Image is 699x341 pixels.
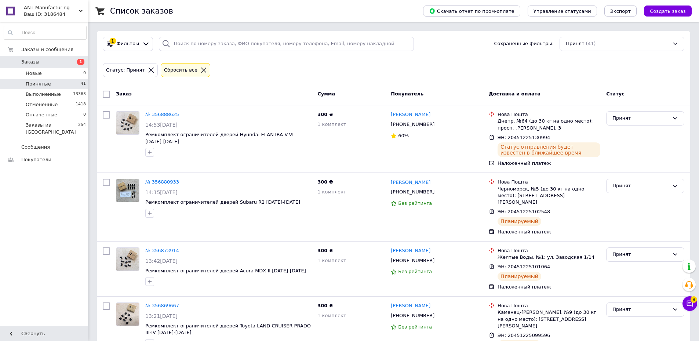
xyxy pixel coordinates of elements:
div: Нова Пошта [498,111,600,118]
span: Экспорт [610,8,631,14]
a: [PERSON_NAME] [391,179,430,186]
button: Экспорт [604,6,637,17]
span: 60% [398,133,409,138]
span: Заказы и сообщения [21,46,73,53]
span: Сообщения [21,144,50,150]
span: Сохраненные фильтры: [494,40,554,47]
button: Чат с покупателем8 [682,296,697,311]
a: [PERSON_NAME] [391,302,430,309]
span: 300 ₴ [317,248,333,253]
div: Сбросить все [163,66,199,74]
img: Фото товару [116,112,139,134]
span: 0 [83,112,86,118]
span: Заказы из [GEOGRAPHIC_DATA] [26,122,78,135]
span: 13:21[DATE] [145,313,178,319]
h1: Список заказов [110,7,173,15]
a: № 356873914 [145,248,179,253]
span: 1 комплект [317,313,346,318]
a: № 356869667 [145,303,179,308]
span: 13:42[DATE] [145,258,178,264]
div: Наложенный платеж [498,229,600,235]
span: Доставка и оплата [489,91,540,97]
span: Сумма [317,91,335,97]
a: Ремкомплект ограничителей дверей Subaru R2 [DATE]-[DATE] [145,199,300,205]
a: Ремкомплект ограничителей дверей Hyundai ELANTRA V-VI [DATE]-[DATE] [145,132,294,144]
a: Ремкомплект ограничителей дверей Acura MDX II [DATE]-[DATE] [145,268,306,273]
button: Скачать отчет по пром-оплате [423,6,520,17]
span: ЭН: 20451225101064 [498,264,550,269]
span: Покупатели [21,156,51,163]
a: Фото товару [116,302,139,326]
img: Фото товару [116,248,139,271]
div: Ваш ID: 3186484 [24,11,88,18]
div: Статус: Принят [105,66,146,74]
span: Оплаченные [26,112,57,118]
div: Планируемый [498,272,541,281]
input: Поиск по номеру заказа, ФИО покупателя, номеру телефона, Email, номеру накладной [159,37,414,51]
a: [PERSON_NAME] [391,111,430,118]
div: Нова Пошта [498,247,600,254]
div: Наложенный платеж [498,160,600,167]
span: Статус [606,91,625,97]
a: Фото товару [116,247,139,271]
div: Желтые Воды, №1: ул. Заводская 1/14 [498,254,600,261]
a: Создать заказ [637,8,692,14]
span: 1418 [76,101,86,108]
span: 300 ₴ [317,179,333,185]
span: 14:53[DATE] [145,122,178,128]
span: Принятые [26,81,51,87]
div: 1 [109,38,116,44]
button: Создать заказ [644,6,692,17]
a: Ремкомплект ограничителей дверей Toyota LAND CRUISER PRADO III-IV [DATE]-[DATE] [145,323,311,335]
span: Фильтры [117,40,139,47]
span: Заказ [116,91,132,97]
div: Статус отправления будет известен в ближайшее время [498,142,600,157]
span: 1 комплект [317,189,346,195]
span: 300 ₴ [317,303,333,308]
div: Принят [612,115,669,122]
div: Каменец-[PERSON_NAME], №9 (до 30 кг на одно место): [STREET_ADDRESS][PERSON_NAME] [498,309,600,329]
button: Управление статусами [528,6,597,17]
span: Выполненные [26,91,61,98]
a: Фото товару [116,111,139,135]
span: Новые [26,70,42,77]
span: ЭН: 20451225099596 [498,333,550,338]
span: [PHONE_NUMBER] [391,313,434,318]
span: 1 [77,59,84,65]
div: Принят [612,251,669,258]
span: 0 [83,70,86,77]
span: [PHONE_NUMBER] [391,189,434,195]
span: 1 комплект [317,258,346,263]
div: Планируемый [498,217,541,226]
span: Без рейтинга [398,324,432,330]
span: Без рейтинга [398,269,432,274]
span: 300 ₴ [317,112,333,117]
span: [PHONE_NUMBER] [391,258,434,263]
span: Принят [566,40,584,47]
div: Принят [612,306,669,313]
span: 13363 [73,91,86,98]
a: № 356888625 [145,112,179,117]
a: № 356880933 [145,179,179,185]
span: Без рейтинга [398,200,432,206]
span: (41) [586,41,596,46]
span: [PHONE_NUMBER] [391,121,434,127]
span: 14:15[DATE] [145,189,178,195]
span: ЭН: 20451225102548 [498,209,550,214]
input: Поиск [4,26,86,39]
img: Фото товару [116,303,139,326]
span: Покупатель [391,91,423,97]
a: Фото товару [116,179,139,202]
span: ЭН: 20451225130994 [498,135,550,140]
span: ANT Manufacturing [24,4,79,11]
span: Заказы [21,59,39,65]
div: Черноморск, №5 (до 30 кг на одно место): [STREET_ADDRESS][PERSON_NAME] [498,186,600,206]
span: Управление статусами [534,8,591,14]
div: Нова Пошта [498,179,600,185]
span: 254 [78,122,86,135]
div: Нова Пошта [498,302,600,309]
